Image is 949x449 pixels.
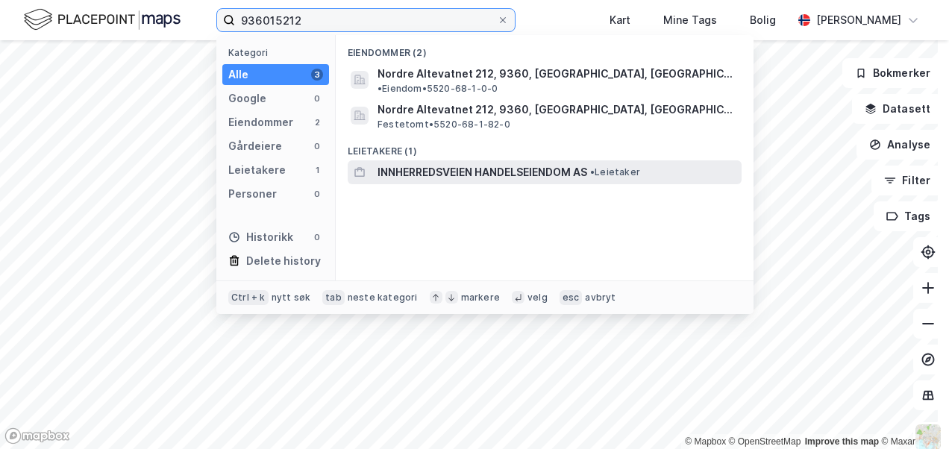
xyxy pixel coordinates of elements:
div: Ctrl + k [228,290,269,305]
div: 0 [311,188,323,200]
div: tab [322,290,345,305]
div: Kart [610,11,630,29]
div: Delete history [246,252,321,270]
span: Eiendom • 5520-68-1-0-0 [378,83,498,95]
img: logo.f888ab2527a4732fd821a326f86c7f29.svg [24,7,181,33]
div: Personer [228,185,277,203]
span: Nordre Altevatnet 212, 9360, [GEOGRAPHIC_DATA], [GEOGRAPHIC_DATA] [378,65,736,83]
iframe: Chat Widget [874,377,949,449]
div: Eiendommer (2) [336,35,754,62]
button: Datasett [852,94,943,124]
span: • [378,83,382,94]
span: Festetomt • 5520-68-1-82-0 [378,119,510,131]
div: Gårdeiere [228,137,282,155]
span: Leietaker [590,166,640,178]
div: Historikk [228,228,293,246]
button: Filter [871,166,943,195]
div: Leietakere [228,161,286,179]
span: INNHERREDSVEIEN HANDELSEIENDOM AS [378,163,587,181]
div: [PERSON_NAME] [816,11,901,29]
a: Mapbox homepage [4,427,70,445]
div: Kategori [228,47,329,58]
input: Søk på adresse, matrikkel, gårdeiere, leietakere eller personer [235,9,497,31]
div: velg [527,292,548,304]
a: Improve this map [805,436,879,447]
div: avbryt [585,292,616,304]
div: nytt søk [272,292,311,304]
span: Nordre Altevatnet 212, 9360, [GEOGRAPHIC_DATA], [GEOGRAPHIC_DATA] [378,101,736,119]
div: Mine Tags [663,11,717,29]
div: 0 [311,231,323,243]
div: 3 [311,69,323,81]
button: Tags [874,201,943,231]
div: neste kategori [348,292,418,304]
div: Alle [228,66,248,84]
div: 2 [311,116,323,128]
a: Mapbox [685,436,726,447]
span: • [590,166,595,178]
a: OpenStreetMap [729,436,801,447]
div: Bolig [750,11,776,29]
div: 0 [311,140,323,152]
div: markere [461,292,500,304]
div: esc [560,290,583,305]
div: Eiendommer [228,113,293,131]
div: Leietakere (1) [336,134,754,160]
div: 0 [311,92,323,104]
button: Bokmerker [842,58,943,88]
div: 1 [311,164,323,176]
button: Analyse [856,130,943,160]
div: Google [228,90,266,107]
